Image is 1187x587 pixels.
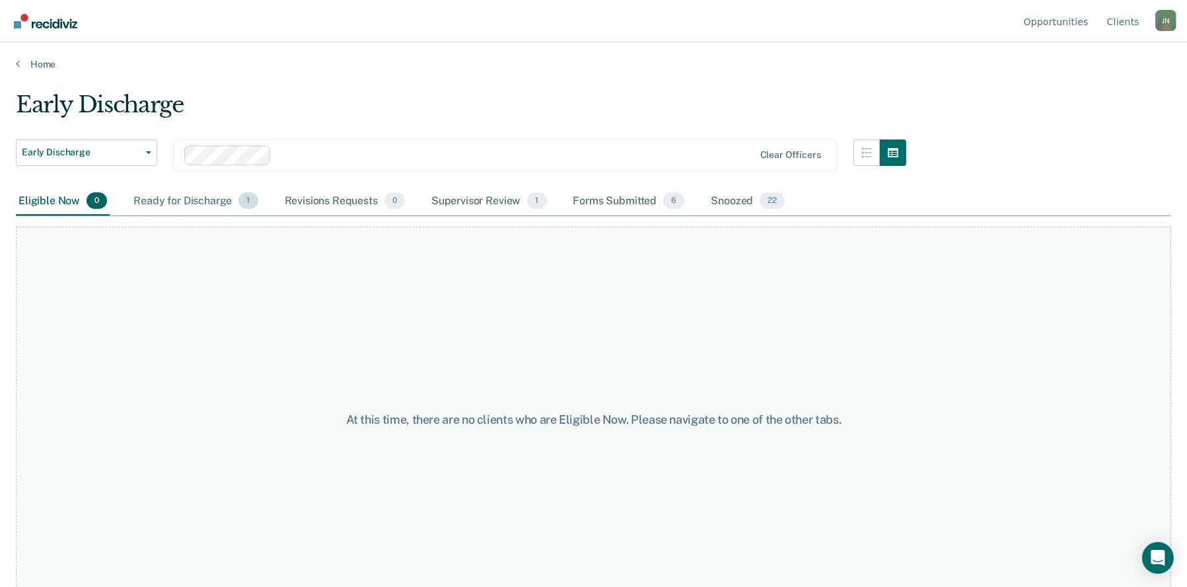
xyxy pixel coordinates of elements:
[1142,542,1174,574] div: Open Intercom Messenger
[760,192,785,210] span: 22
[429,187,550,216] div: Supervisor Review1
[16,187,110,216] div: Eligible Now0
[663,192,684,210] span: 6
[305,412,882,427] div: At this time, there are no clients who are Eligible Now. Please navigate to one of the other tabs.
[1155,10,1176,31] div: J N
[16,58,1171,70] a: Home
[87,192,107,210] span: 0
[22,147,141,158] span: Early Discharge
[384,192,405,210] span: 0
[14,14,77,28] img: Recidiviz
[571,187,688,216] div: Forms Submitted6
[16,139,157,166] button: Early Discharge
[238,192,258,210] span: 1
[1155,10,1176,31] button: Profile dropdown button
[527,192,546,210] span: 1
[708,187,787,216] div: Snoozed22
[282,187,408,216] div: Revisions Requests0
[131,187,260,216] div: Ready for Discharge1
[760,149,821,161] div: Clear officers
[16,91,906,129] div: Early Discharge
